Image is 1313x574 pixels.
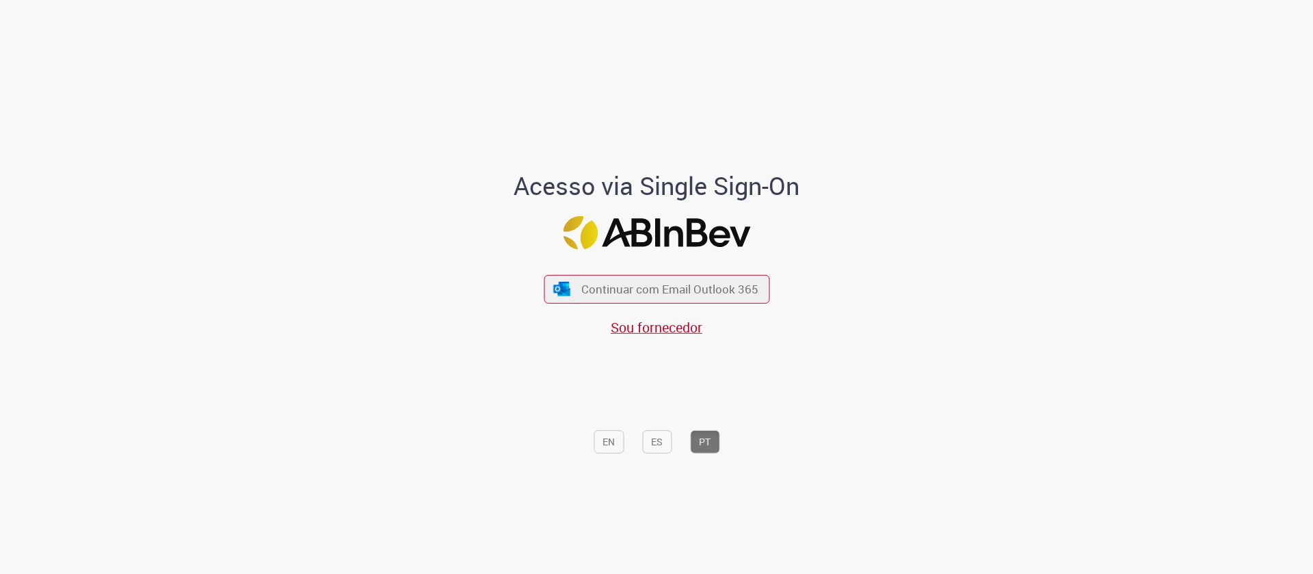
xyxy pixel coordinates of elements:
button: PT [690,430,719,454]
a: Sou fornecedor [611,317,702,336]
button: ícone Azure/Microsoft 360 Continuar com Email Outlook 365 [544,275,769,303]
img: Logo ABInBev [563,216,750,249]
span: Continuar com Email Outlook 365 [581,281,758,297]
img: ícone Azure/Microsoft 360 [553,282,572,296]
h1: Acesso via Single Sign-On [467,172,847,200]
button: EN [594,430,624,454]
button: ES [642,430,672,454]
